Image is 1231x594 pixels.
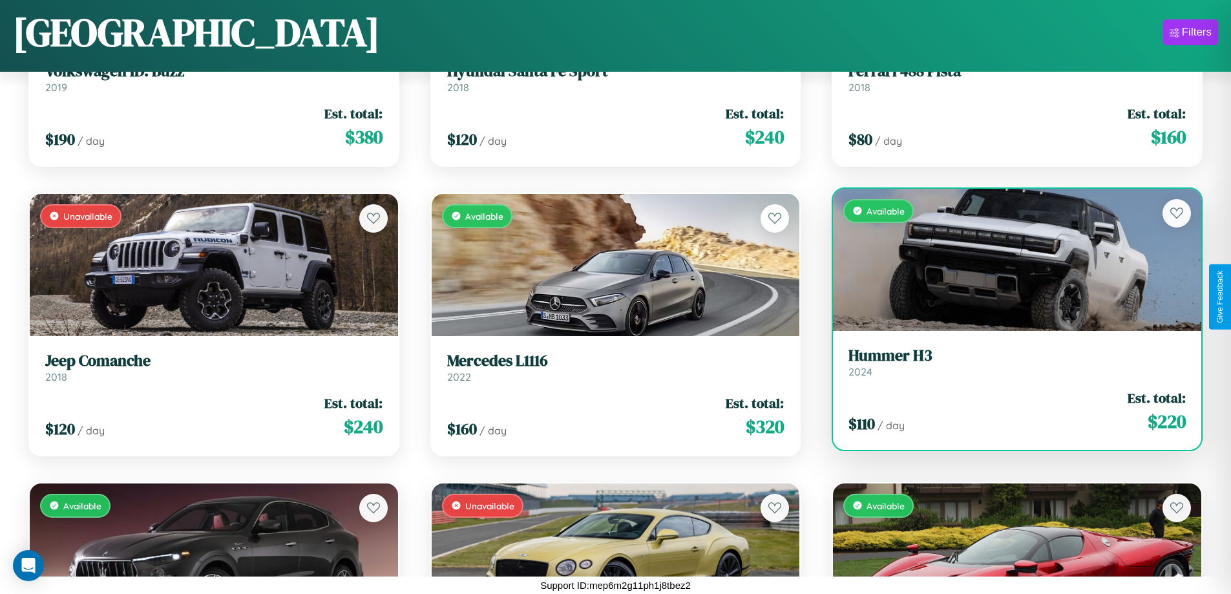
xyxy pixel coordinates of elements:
[867,206,905,217] span: Available
[479,424,507,437] span: / day
[848,346,1186,378] a: Hummer H32024
[848,413,875,434] span: $ 110
[479,134,507,147] span: / day
[848,346,1186,365] h3: Hummer H3
[746,414,784,440] span: $ 320
[1148,408,1186,434] span: $ 220
[324,104,383,123] span: Est. total:
[344,414,383,440] span: $ 240
[465,500,514,511] span: Unavailable
[726,394,784,412] span: Est. total:
[878,419,905,432] span: / day
[848,81,870,94] span: 2018
[447,370,471,383] span: 2022
[848,62,1186,81] h3: Ferrari 488 Pista
[45,370,67,383] span: 2018
[45,62,383,94] a: Volkswagen ID. Buzz2019
[1128,388,1186,407] span: Est. total:
[447,129,477,150] span: $ 120
[45,352,383,383] a: Jeep Comanche2018
[447,62,784,81] h3: Hyundai Santa Fe Sport
[848,62,1186,94] a: Ferrari 488 Pista2018
[465,211,503,222] span: Available
[867,500,905,511] span: Available
[1182,26,1212,39] div: Filters
[45,352,383,370] h3: Jeep Comanche
[1128,104,1186,123] span: Est. total:
[848,365,872,378] span: 2024
[63,211,112,222] span: Unavailable
[45,129,75,150] span: $ 190
[78,134,105,147] span: / day
[540,577,691,594] p: Support ID: mep6m2g11ph1j8tbez2
[447,62,784,94] a: Hyundai Santa Fe Sport2018
[447,352,784,383] a: Mercedes L11162022
[1163,19,1218,45] button: Filters
[447,352,784,370] h3: Mercedes L1116
[1151,124,1186,150] span: $ 160
[447,418,477,440] span: $ 160
[875,134,902,147] span: / day
[45,418,75,440] span: $ 120
[45,81,67,94] span: 2019
[726,104,784,123] span: Est. total:
[745,124,784,150] span: $ 240
[78,424,105,437] span: / day
[63,500,101,511] span: Available
[324,394,383,412] span: Est. total:
[447,81,469,94] span: 2018
[13,550,44,581] div: Open Intercom Messenger
[45,62,383,81] h3: Volkswagen ID. Buzz
[345,124,383,150] span: $ 380
[13,6,380,59] h1: [GEOGRAPHIC_DATA]
[1215,271,1225,323] div: Give Feedback
[848,129,872,150] span: $ 80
